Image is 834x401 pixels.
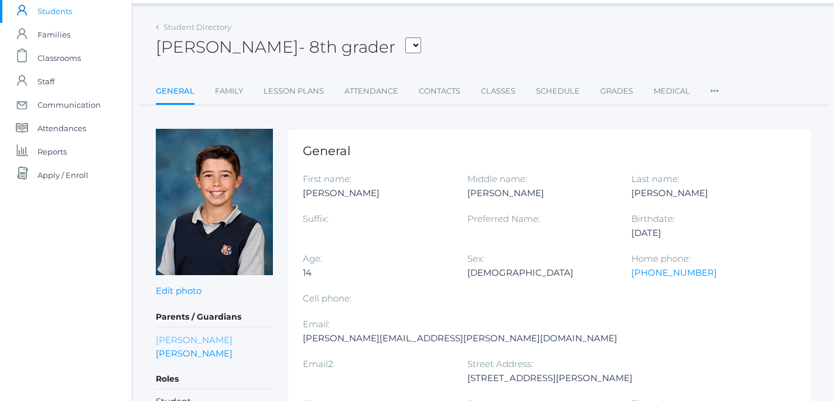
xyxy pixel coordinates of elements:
a: [PERSON_NAME] [156,333,233,347]
label: Suffix: [303,213,329,224]
h5: Parents / Guardians [156,307,273,327]
a: Medical [654,80,690,103]
label: Middle name: [467,173,527,184]
div: 14 [303,266,450,280]
h1: General [303,144,797,157]
span: Apply / Enroll [37,163,88,187]
span: Classrooms [37,46,81,70]
a: Classes [481,80,515,103]
label: Preferred Name: [467,213,540,224]
span: Attendances [37,116,86,140]
label: Home phone: [631,253,691,264]
label: Last name: [631,173,679,184]
a: Schedule [536,80,580,103]
div: [PERSON_NAME] [303,186,450,200]
label: Email2: [303,358,334,369]
span: Families [37,23,70,46]
span: - 8th grader [299,37,395,57]
label: Street Address: [467,358,533,369]
label: Cell phone: [303,293,351,304]
div: [PERSON_NAME] [631,186,778,200]
div: [DATE] [631,226,778,240]
label: Age: [303,253,322,264]
span: Reports [37,140,67,163]
label: Sex: [467,253,484,264]
label: Birthdate: [631,213,675,224]
h2: [PERSON_NAME] [156,38,421,56]
h5: Roles [156,369,273,389]
span: Communication [37,93,101,116]
a: Grades [600,80,633,103]
label: First name: [303,173,351,184]
a: Student Directory [163,22,231,32]
div: [PERSON_NAME][EMAIL_ADDRESS][PERSON_NAME][DOMAIN_NAME] [303,331,617,345]
a: [PHONE_NUMBER] [631,267,717,278]
a: Attendance [344,80,398,103]
div: [PERSON_NAME] [467,186,614,200]
div: [STREET_ADDRESS][PERSON_NAME] [467,371,633,385]
span: Staff [37,70,54,93]
a: [PERSON_NAME] [156,347,233,360]
img: Jake Arnold [156,129,273,275]
label: Email: [303,318,330,330]
div: [DEMOGRAPHIC_DATA] [467,266,614,280]
a: Lesson Plans [264,80,324,103]
a: Edit photo [156,285,201,296]
a: Family [215,80,243,103]
a: Contacts [419,80,460,103]
a: General [156,80,194,105]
